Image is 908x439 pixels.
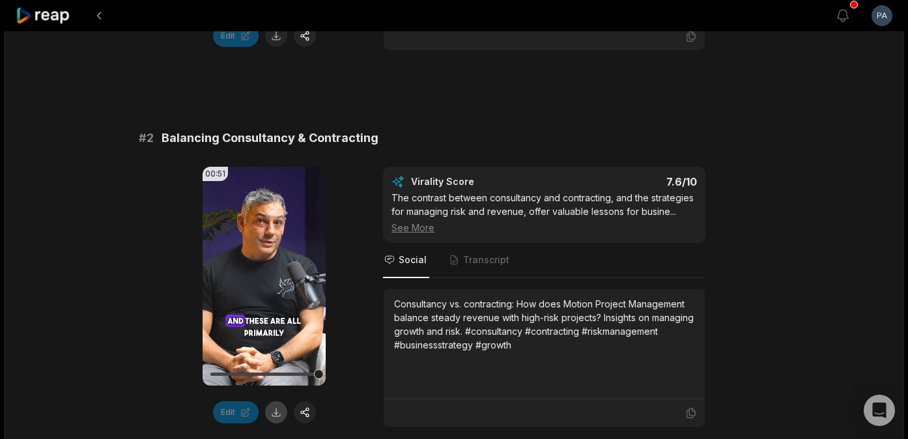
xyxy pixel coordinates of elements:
div: The contrast between consultancy and contracting, and the strategies for managing risk and revenu... [391,191,697,234]
nav: Tabs [383,243,705,278]
div: Consultancy vs. contracting: How does Motion Project Management balance steady revenue with high-... [394,297,694,352]
span: # 2 [139,129,154,147]
div: Open Intercom Messenger [864,395,895,426]
video: Your browser does not support mp4 format. [203,167,326,386]
span: Social [399,253,427,266]
button: Edit [213,25,259,47]
span: Transcript [463,253,509,266]
div: See More [391,221,697,234]
button: Edit [213,401,259,423]
span: Balancing Consultancy & Contracting [162,129,378,147]
div: 7.6 /10 [558,175,698,188]
div: Virality Score [411,175,551,188]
